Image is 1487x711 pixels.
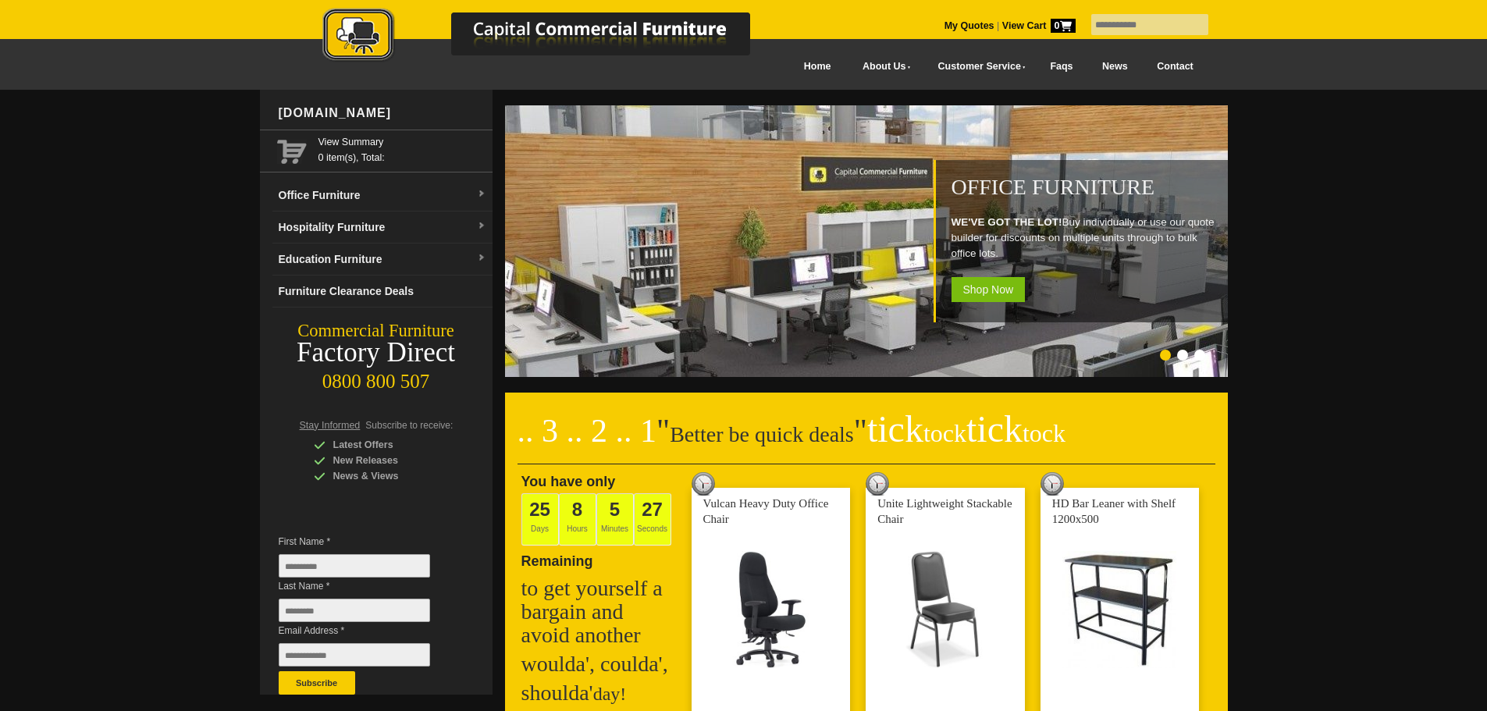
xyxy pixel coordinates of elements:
p: Buy individually or use our quote builder for discounts on multiple units through to bulk office ... [952,215,1220,261]
li: Page dot 1 [1160,350,1171,361]
input: Email Address * [279,643,430,667]
span: First Name * [279,534,454,549]
a: Office Furnituredropdown [272,180,493,212]
a: View Summary [318,134,486,150]
img: Office Furniture [505,105,1231,377]
img: tick tock deal clock [1041,472,1064,496]
div: Commercial Furniture [260,320,493,342]
a: Furniture Clearance Deals [272,276,493,308]
div: Latest Offers [314,437,462,453]
span: tick tick [867,408,1065,450]
span: Hours [559,493,596,546]
a: Faqs [1036,49,1088,84]
div: [DOMAIN_NAME] [272,90,493,137]
a: View Cart0 [999,20,1075,31]
span: You have only [521,474,616,489]
span: 8 [572,499,582,520]
div: Factory Direct [260,342,493,364]
span: Last Name * [279,578,454,594]
strong: WE'VE GOT THE LOT! [952,216,1062,228]
span: Subscribe to receive: [365,420,453,431]
div: News & Views [314,468,462,484]
span: " [656,413,670,449]
h2: Better be quick deals [518,418,1215,464]
a: Capital Commercial Furniture Logo [279,8,826,69]
a: Contact [1142,49,1208,84]
span: Remaining [521,547,593,569]
img: Capital Commercial Furniture Logo [279,8,826,65]
img: dropdown [477,222,486,231]
a: Customer Service [920,49,1035,84]
a: Office Furniture WE'VE GOT THE LOT!Buy individually or use our quote builder for discounts on mul... [505,368,1231,379]
input: Last Name * [279,599,430,622]
span: Email Address * [279,623,454,638]
span: " [854,413,1065,449]
a: News [1087,49,1142,84]
li: Page dot 3 [1194,350,1205,361]
img: dropdown [477,190,486,199]
h2: woulda', coulda', [521,652,678,676]
span: Seconds [634,493,671,546]
span: tock [1023,419,1065,447]
img: tick tock deal clock [866,472,889,496]
h2: to get yourself a bargain and avoid another [521,577,678,647]
a: Education Furnituredropdown [272,244,493,276]
span: 5 [610,499,620,520]
input: First Name * [279,554,430,578]
span: 25 [529,499,550,520]
strong: View Cart [1002,20,1076,31]
a: Hospitality Furnituredropdown [272,212,493,244]
span: Shop Now [952,277,1026,302]
span: 0 item(s), Total: [318,134,486,163]
span: .. 3 .. 2 .. 1 [518,413,657,449]
a: About Us [845,49,920,84]
span: tock [923,419,966,447]
span: 0 [1051,19,1076,33]
div: 0800 800 507 [260,363,493,393]
button: Subscribe [279,671,355,695]
a: My Quotes [944,20,994,31]
span: day! [593,684,627,704]
span: Stay Informed [300,420,361,431]
img: dropdown [477,254,486,263]
h1: Office Furniture [952,176,1220,199]
div: New Releases [314,453,462,468]
li: Page dot 2 [1177,350,1188,361]
span: Minutes [596,493,634,546]
h2: shoulda' [521,681,678,706]
img: tick tock deal clock [692,472,715,496]
span: 27 [642,499,663,520]
span: Days [521,493,559,546]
